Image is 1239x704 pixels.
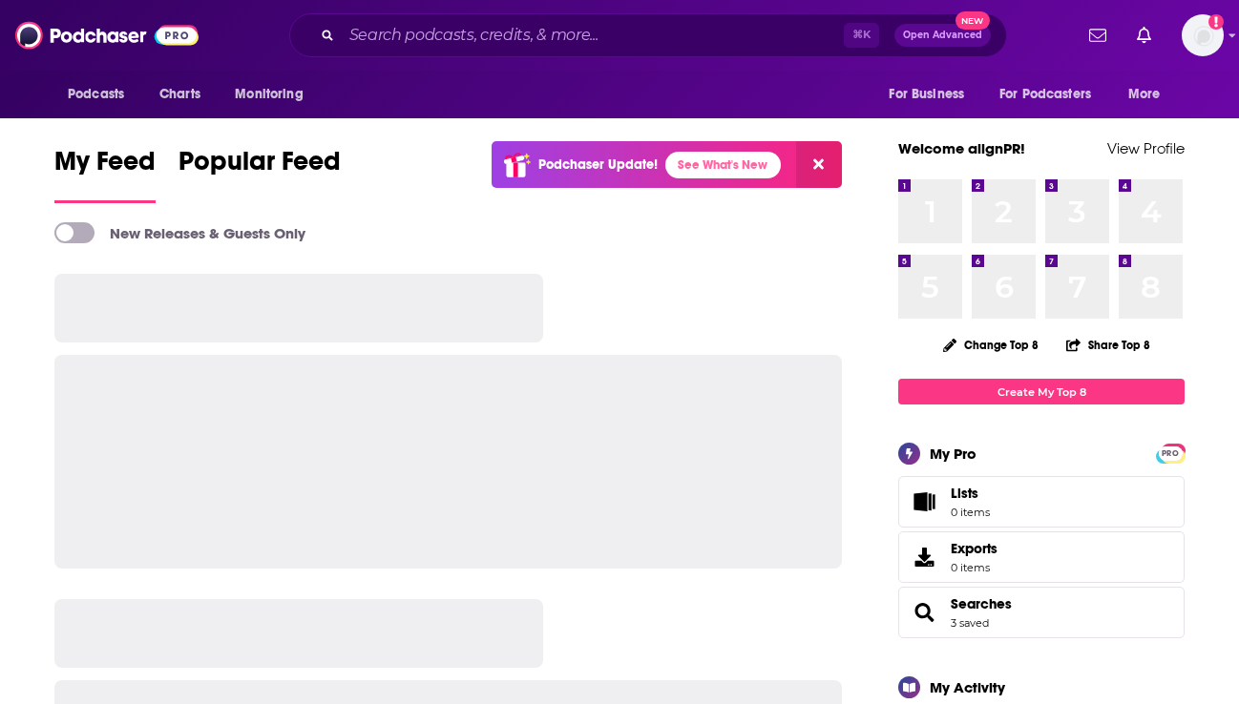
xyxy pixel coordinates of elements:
p: Podchaser Update! [538,156,658,173]
input: Search podcasts, credits, & more... [342,20,844,51]
span: Monitoring [235,81,303,108]
span: ⌘ K [844,23,879,48]
span: New [955,11,990,30]
a: Show notifications dropdown [1081,19,1114,52]
button: Open AdvancedNew [894,24,991,47]
span: Exports [905,544,943,570]
a: Welcome alignPR! [898,139,1025,157]
a: My Feed [54,145,156,203]
span: Exports [951,540,997,557]
div: Search podcasts, credits, & more... [289,13,1007,57]
a: Show notifications dropdown [1129,19,1159,52]
button: Show profile menu [1182,14,1224,56]
a: Create My Top 8 [898,379,1185,404]
span: Charts [159,81,200,108]
span: Lists [951,485,990,502]
span: Open Advanced [903,31,982,40]
a: Lists [898,476,1185,528]
span: PRO [1159,446,1182,461]
span: 0 items [951,506,990,519]
span: More [1128,81,1161,108]
a: New Releases & Guests Only [54,222,305,243]
a: Searches [951,595,1012,612]
a: Popular Feed [178,145,341,203]
div: My Activity [930,678,1005,696]
a: View Profile [1107,139,1185,157]
a: Charts [147,76,212,113]
a: PRO [1159,445,1182,460]
button: open menu [875,76,988,113]
span: Popular Feed [178,145,341,189]
a: See What's New [665,152,781,178]
button: open menu [54,76,149,113]
span: Searches [898,587,1185,638]
span: Podcasts [68,81,124,108]
button: Change Top 8 [932,333,1050,357]
button: open menu [1115,76,1185,113]
span: For Podcasters [999,81,1091,108]
img: User Profile [1182,14,1224,56]
button: open menu [987,76,1119,113]
button: Share Top 8 [1065,326,1151,363]
span: Lists [951,485,978,502]
span: My Feed [54,145,156,189]
span: Logged in as alignPR [1182,14,1224,56]
button: open menu [221,76,327,113]
a: 3 saved [951,616,989,630]
span: Lists [905,488,943,515]
a: Searches [905,599,943,626]
a: Exports [898,531,1185,583]
svg: Add a profile image [1208,14,1224,30]
img: Podchaser - Follow, Share and Rate Podcasts [15,17,199,53]
span: For Business [889,81,964,108]
div: My Pro [930,445,976,463]
span: 0 items [951,561,997,574]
